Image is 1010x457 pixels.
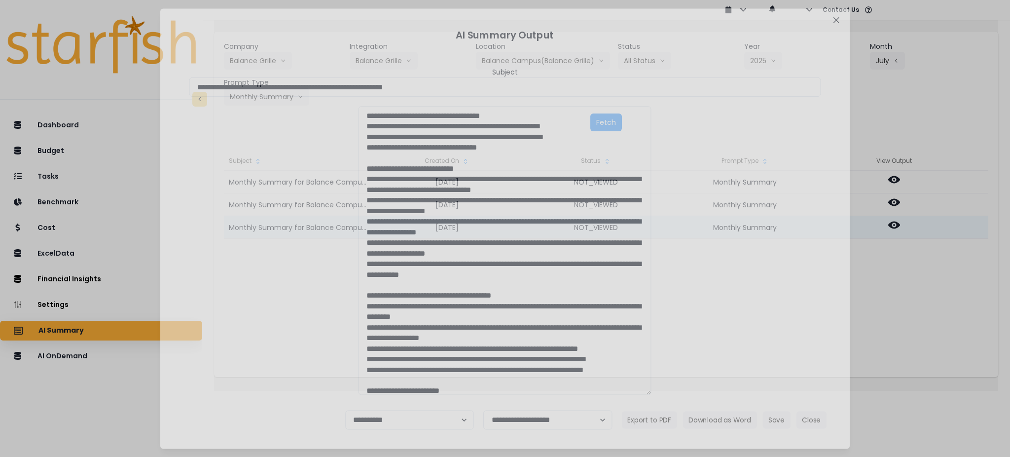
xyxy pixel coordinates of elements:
[172,20,838,49] header: AI Summary Output
[683,411,757,428] button: Download as Word
[492,67,518,77] header: Subject
[796,411,827,428] button: Close
[762,411,791,428] button: Save
[829,12,844,28] button: Close
[622,411,677,428] button: Export to PDF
